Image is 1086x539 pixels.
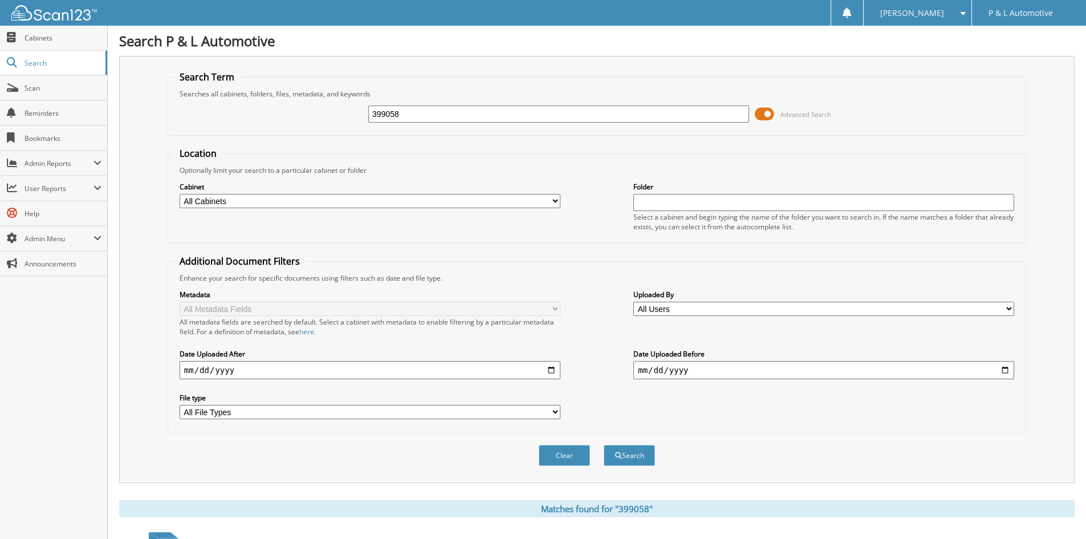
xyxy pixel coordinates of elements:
[25,259,101,269] span: Announcements
[25,33,101,43] span: Cabinets
[180,361,560,379] input: start
[633,212,1014,232] div: Select a cabinet and begin typing the name of the folder you want to search in. If the name match...
[604,445,655,466] button: Search
[25,184,93,193] span: User Reports
[989,10,1053,17] span: P & L Automotive
[180,290,560,299] label: Metadata
[11,5,97,21] img: scan123-logo-white.svg
[119,31,1075,50] h1: Search P & L Automotive
[119,500,1075,517] div: Matches found for "399058"
[180,182,560,192] label: Cabinet
[174,165,1020,175] div: Optionally limit your search to a particular cabinet or folder
[539,445,590,466] button: Clear
[299,327,314,337] a: here
[25,234,93,244] span: Admin Menu
[25,83,101,93] span: Scan
[174,255,306,268] legend: Additional Document Filters
[174,273,1020,283] div: Enhance your search for specific documents using filters such as date and file type.
[633,182,1014,192] label: Folder
[180,393,560,403] label: File type
[174,147,222,160] legend: Location
[25,159,93,168] span: Admin Reports
[880,10,944,17] span: [PERSON_NAME]
[25,108,101,118] span: Reminders
[633,349,1014,359] label: Date Uploaded Before
[180,349,560,359] label: Date Uploaded After
[174,89,1020,99] div: Searches all cabinets, folders, files, metadata, and keywords
[25,133,101,143] span: Bookmarks
[633,361,1014,379] input: end
[180,317,560,337] div: All metadata fields are searched by default. Select a cabinet with metadata to enable filtering b...
[25,209,101,218] span: Help
[174,71,240,83] legend: Search Term
[25,58,100,68] span: Search
[633,290,1014,299] label: Uploaded By
[780,110,831,119] span: Advanced Search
